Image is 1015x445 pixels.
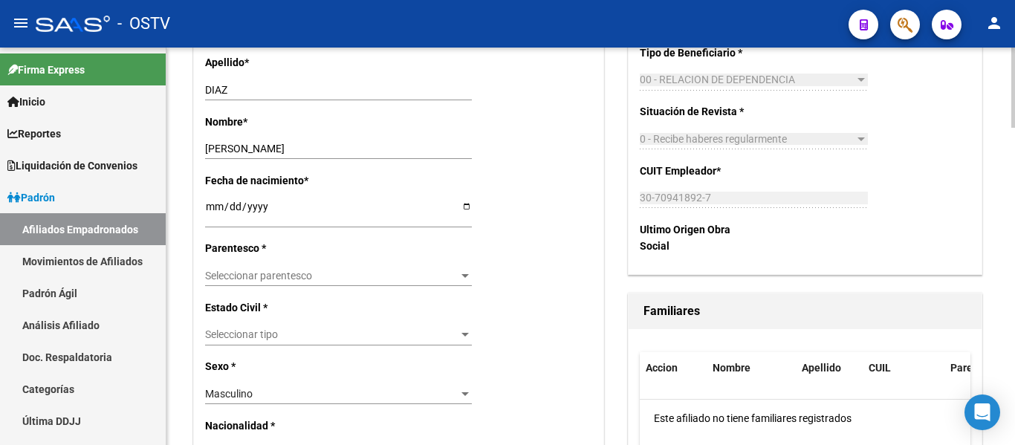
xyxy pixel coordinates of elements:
span: 00 - RELACION DE DEPENDENCIA [640,74,795,85]
span: Masculino [205,388,253,400]
p: Tipo de Beneficiario * [640,45,752,61]
datatable-header-cell: CUIL [863,352,944,384]
p: Estado Civil * [205,299,321,316]
div: Open Intercom Messenger [964,394,1000,430]
datatable-header-cell: Accion [640,352,707,384]
span: Parentesco [950,362,1005,374]
span: Seleccionar tipo [205,328,458,341]
p: Sexo * [205,358,321,374]
datatable-header-cell: Apellido [796,352,863,384]
p: Nacionalidad * [205,418,321,434]
h1: Familiares [643,299,967,323]
mat-icon: menu [12,14,30,32]
span: Apellido [802,362,841,374]
p: Ultimo Origen Obra Social [640,221,752,254]
span: Reportes [7,126,61,142]
p: Apellido [205,54,321,71]
datatable-header-cell: Nombre [707,352,796,384]
p: Fecha de nacimiento [205,172,321,189]
p: Parentesco * [205,240,321,256]
span: 0 - Recibe haberes regularmente [640,133,787,145]
span: CUIL [869,362,891,374]
span: Seleccionar parentesco [205,270,458,282]
p: CUIT Empleador [640,163,752,179]
p: Nombre [205,114,321,130]
span: Liquidación de Convenios [7,157,137,174]
mat-icon: person [985,14,1003,32]
span: Padrón [7,189,55,206]
div: Este afiliado no tiene familiares registrados [640,400,970,437]
span: Firma Express [7,62,85,78]
span: - OSTV [117,7,170,40]
span: Accion [646,362,678,374]
span: Inicio [7,94,45,110]
p: Situación de Revista * [640,103,752,120]
span: Nombre [713,362,750,374]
